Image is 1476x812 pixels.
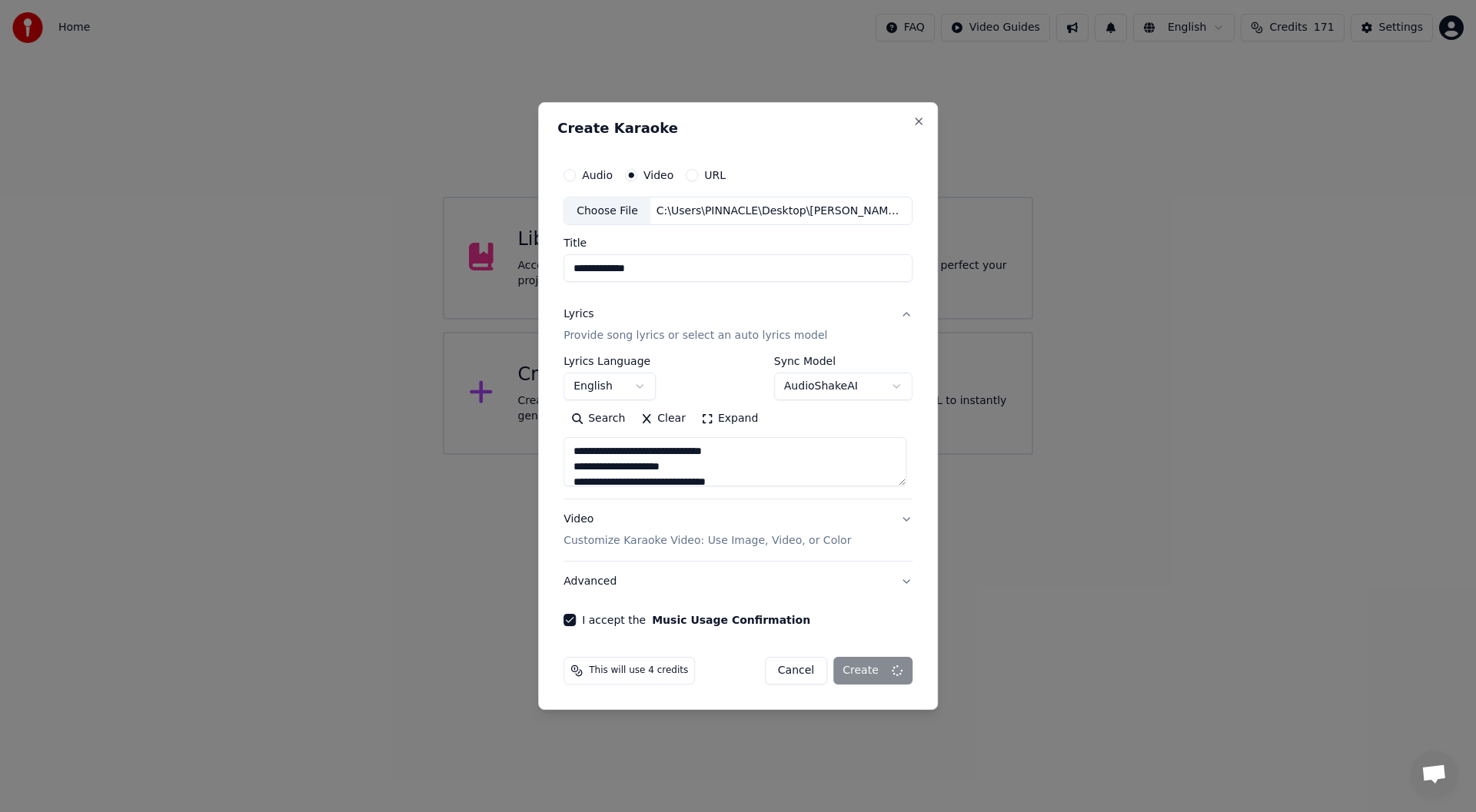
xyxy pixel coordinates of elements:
label: Lyrics Language [563,356,656,367]
button: Advanced [563,562,913,602]
button: VideoCustomize Karaoke Video: Use Image, Video, or Color [563,500,913,562]
button: Cancel [765,657,827,684]
div: C:\Users\PINNACLE\Desktop\[PERSON_NAME] NEW CD 5\She Loves Him - MAIN-G major-102bpm-441hz\YOUKA\... [650,204,912,219]
p: Provide song lyrics or select an auto lyrics model [563,329,827,344]
div: Lyrics [563,307,593,323]
button: Expand [693,407,766,432]
button: I accept the [652,615,810,625]
button: Search [563,407,633,432]
div: LyricsProvide song lyrics or select an auto lyrics model [563,356,913,499]
label: Sync Model [774,356,913,367]
label: Title [563,238,913,249]
label: Video [643,170,673,181]
p: Customize Karaoke Video: Use Image, Video, or Color [563,533,851,549]
label: I accept the [582,615,810,625]
div: Video [563,512,851,549]
button: Clear [633,407,693,432]
h2: Create Karaoke [557,121,919,135]
button: LyricsProvide song lyrics or select an auto lyrics model [563,295,913,356]
div: Choose File [564,197,650,225]
span: This will use 4 credits [589,665,688,677]
label: URL [704,170,726,181]
label: Audio [582,170,613,181]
